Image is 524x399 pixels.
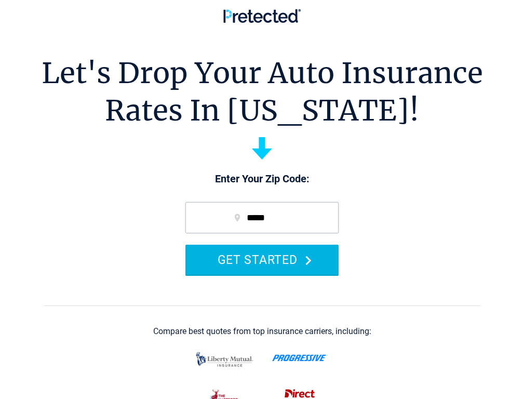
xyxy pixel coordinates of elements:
[223,9,301,23] img: Pretected Logo
[193,347,256,372] img: liberty
[153,327,371,336] div: Compare best quotes from top insurance carriers, including:
[175,172,349,187] p: Enter Your Zip Code:
[42,55,483,129] h1: Let's Drop Your Auto Insurance Rates In [US_STATE]!
[272,354,328,362] img: progressive
[185,245,339,274] button: GET STARTED
[185,202,339,233] input: zip code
